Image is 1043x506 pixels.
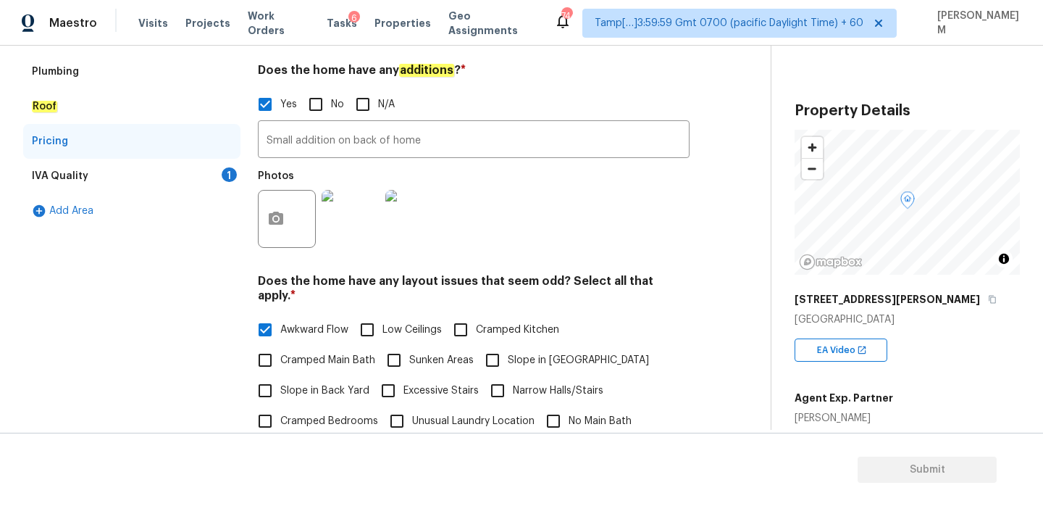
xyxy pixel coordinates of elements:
span: Toggle attribution [1000,251,1008,267]
div: IVA Quality [32,169,88,183]
button: Toggle attribution [995,250,1013,267]
span: Slope in Back Yard [280,383,369,399]
span: N/A [378,97,395,112]
span: Low Ceilings [382,323,442,338]
span: Tasks [327,18,357,28]
span: Maestro [49,16,97,30]
span: Visits [138,16,168,30]
span: Cramped Bedrooms [280,414,378,429]
h3: Property Details [795,104,1020,118]
span: Slope in [GEOGRAPHIC_DATA] [508,353,649,368]
h4: Does the home have any layout issues that seem odd? Select all that apply. [258,274,690,309]
div: Plumbing [32,65,79,79]
span: Projects [185,16,230,30]
div: 1 [222,167,237,182]
span: Sunken Areas [409,353,474,368]
span: Yes [280,97,297,112]
em: Roof [32,101,57,112]
div: 744 [561,9,571,23]
button: Copy Address [986,293,999,306]
div: EA Video [795,339,887,362]
div: Add Area [23,194,240,228]
div: Pricing [32,134,68,149]
h5: Photos [258,171,294,181]
span: Excessive Stairs [403,383,479,399]
span: Properties [374,16,431,30]
span: No Main Bath [569,414,632,429]
button: Zoom out [802,158,823,179]
span: Awkward Flow [280,323,348,338]
div: [PERSON_NAME] [795,411,893,426]
h5: [STREET_ADDRESS][PERSON_NAME] [795,292,980,307]
div: 6 [348,11,360,25]
em: additions [399,64,454,77]
span: Cramped Main Bath [280,353,375,368]
span: [PERSON_NAME] M [931,9,1021,38]
h5: Agent Exp. Partner [795,391,893,405]
span: Unusual Laundry Location [412,414,535,429]
h4: Does the home have any ? [258,63,690,83]
div: Map marker [900,191,915,214]
span: No [331,97,344,112]
span: Narrow Halls/Stairs [513,383,603,399]
input: Enter the comment [258,124,690,158]
canvas: Map [795,130,1020,275]
span: EA Video [817,343,861,357]
a: Mapbox homepage [799,254,863,270]
span: Cramped Kitchen [476,323,559,338]
span: Work Orders [248,9,309,38]
img: Open In New Icon [857,345,867,355]
span: Geo Assignments [448,9,537,38]
span: Tamp[…]3:59:59 Gmt 0700 (pacific Daylight Time) + 60 [595,16,863,30]
span: Zoom out [802,159,823,179]
button: Zoom in [802,137,823,158]
div: [GEOGRAPHIC_DATA] [795,312,1020,327]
